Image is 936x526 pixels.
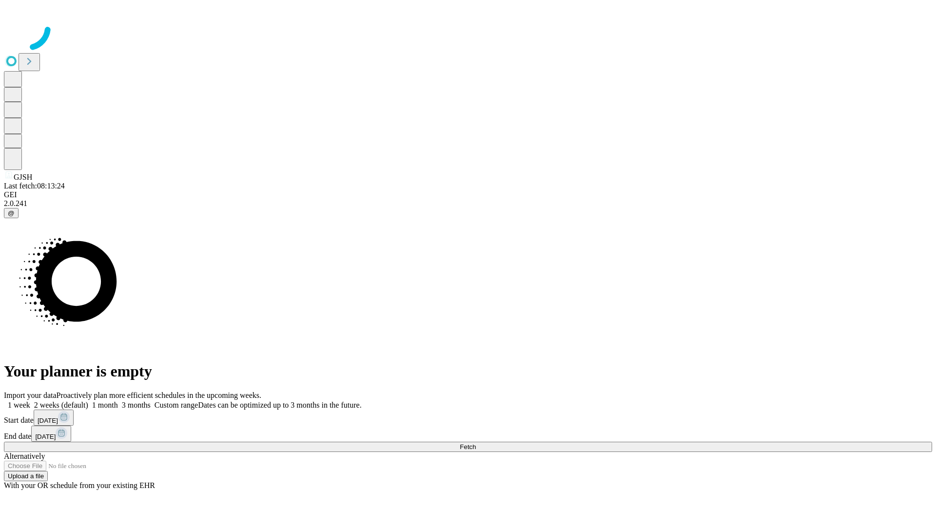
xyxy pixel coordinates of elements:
[122,401,151,409] span: 3 months
[4,391,57,399] span: Import your data
[198,401,361,409] span: Dates can be optimized up to 3 months in the future.
[92,401,118,409] span: 1 month
[35,433,56,440] span: [DATE]
[4,410,932,426] div: Start date
[4,442,932,452] button: Fetch
[57,391,261,399] span: Proactively plan more efficient schedules in the upcoming weeks.
[155,401,198,409] span: Custom range
[4,481,155,489] span: With your OR schedule from your existing EHR
[460,443,476,451] span: Fetch
[38,417,58,424] span: [DATE]
[4,182,65,190] span: Last fetch: 08:13:24
[8,209,15,217] span: @
[4,208,19,218] button: @
[4,199,932,208] div: 2.0.241
[14,173,32,181] span: GJSH
[31,426,71,442] button: [DATE]
[34,401,88,409] span: 2 weeks (default)
[4,426,932,442] div: End date
[4,452,45,460] span: Alternatively
[4,362,932,380] h1: Your planner is empty
[4,471,48,481] button: Upload a file
[8,401,30,409] span: 1 week
[4,190,932,199] div: GEI
[34,410,74,426] button: [DATE]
